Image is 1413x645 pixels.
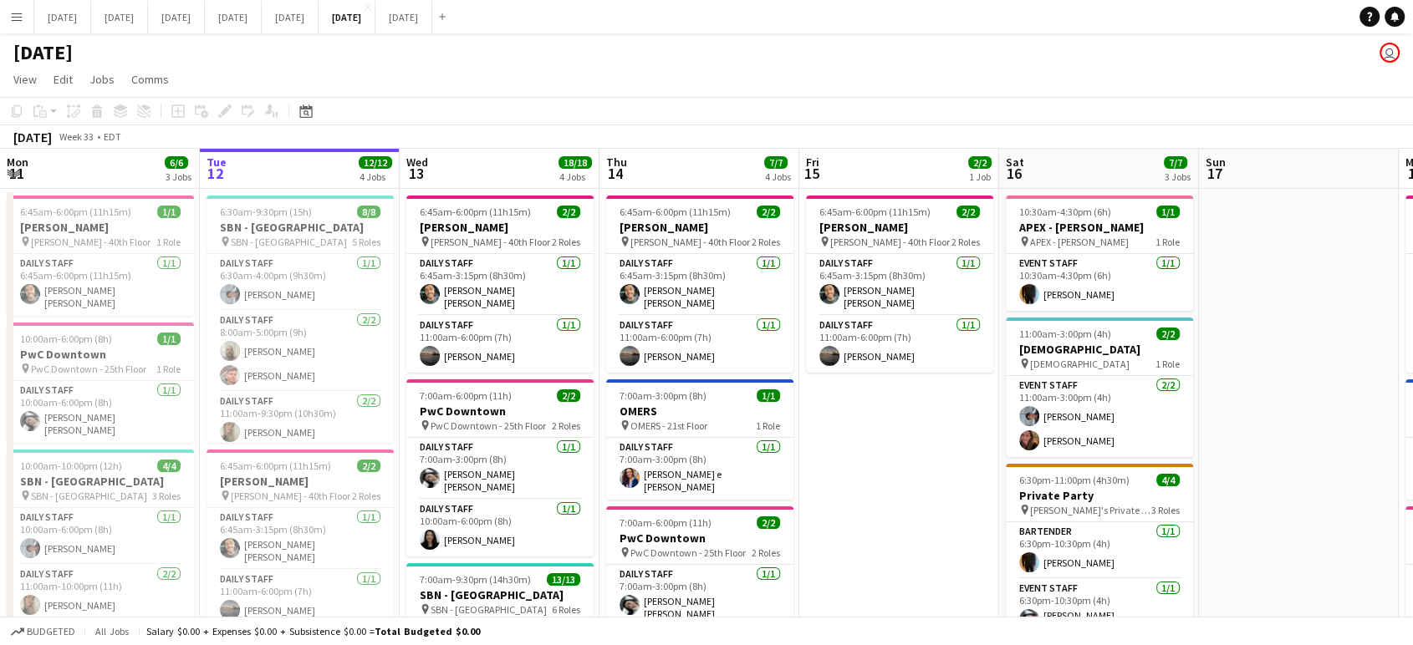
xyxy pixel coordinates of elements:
[7,347,194,362] h3: PwC Downtown
[757,516,780,529] span: 2/2
[406,379,594,556] app-job-card: 7:00am-6:00pm (11h)2/2PwC Downtown PwC Downtown - 25th Floor2 RolesDaily Staff1/17:00am-3:00pm (8...
[547,573,580,586] span: 13/13
[951,236,980,248] span: 2 Roles
[47,69,79,90] a: Edit
[406,316,594,373] app-card-role: Daily Staff1/111:00am-6:00pm (7h)[PERSON_NAME]
[1030,236,1129,248] span: APEX - [PERSON_NAME]
[207,311,394,392] app-card-role: Daily Staff2/28:00am-5:00pm (9h)[PERSON_NAME][PERSON_NAME]
[13,72,37,87] span: View
[1006,317,1193,457] app-job-card: 11:00am-3:00pm (4h)2/2[DEMOGRAPHIC_DATA] [DEMOGRAPHIC_DATA]1 RoleEvent Staff2/211:00am-3:00pm (4h...
[765,170,791,183] div: 4 Jobs
[205,1,262,33] button: [DATE]
[406,220,594,235] h3: [PERSON_NAME]
[431,236,550,248] span: [PERSON_NAME] - 40th Floor
[7,322,194,443] app-job-card: 10:00am-6:00pm (8h)1/1PwC Downtown PwC Downtown - 25th Floor1 RoleDaily Staff1/110:00am-6:00pm (8...
[969,170,991,183] div: 1 Job
[31,236,150,248] span: [PERSON_NAME] - 40th Floor
[92,625,132,637] span: All jobs
[152,490,181,502] span: 3 Roles
[406,254,594,316] app-card-role: Daily Staff1/16:45am-3:15pm (8h30m)[PERSON_NAME] [PERSON_NAME]
[207,196,394,443] div: 6:30am-9:30pm (15h)8/8SBN - [GEOGRAPHIC_DATA] SBN - [GEOGRAPHIC_DATA]5 RolesDaily Staff1/16:30am-...
[1380,43,1400,63] app-user-avatar: Jolanta Rokowski
[756,419,780,432] span: 1 Role
[1019,474,1130,486] span: 6:30pm-11:00pm (4h30m)
[1019,206,1111,218] span: 10:30am-4:30pm (6h)
[157,333,181,345] span: 1/1
[757,389,780,402] span: 1/1
[968,156,992,169] span: 2/2
[91,1,148,33] button: [DATE]
[1006,196,1193,311] div: 10:30am-4:30pm (6h)1/1APEX - [PERSON_NAME] APEX - [PERSON_NAME]1 RoleEvent Staff1/110:30am-4:30pm...
[431,603,547,616] span: SBN - [GEOGRAPHIC_DATA]
[156,236,181,248] span: 1 Role
[165,156,188,169] span: 6/6
[604,164,627,183] span: 14
[1155,358,1180,370] span: 1 Role
[157,206,181,218] span: 1/1
[1006,220,1193,235] h3: APEX - [PERSON_NAME]
[1006,254,1193,311] app-card-role: Event Staff1/110:30am-4:30pm (6h)[PERSON_NAME]
[1156,474,1180,486] span: 4/4
[31,490,147,502] span: SBN - [GEOGRAPHIC_DATA]
[7,220,194,235] h3: [PERSON_NAME]
[7,69,43,90] a: View
[1030,504,1151,516] span: [PERSON_NAME]'s Private Party
[1006,376,1193,457] app-card-role: Event Staff2/211:00am-3:00pm (4h)[PERSON_NAME][PERSON_NAME]
[146,625,480,637] div: Salary $0.00 + Expenses $0.00 + Subsistence $0.00 =
[360,170,391,183] div: 4 Jobs
[557,206,580,218] span: 2/2
[83,69,121,90] a: Jobs
[830,236,950,248] span: [PERSON_NAME] - 40th Floor
[131,72,169,87] span: Comms
[406,196,594,373] app-job-card: 6:45am-6:00pm (11h15m)2/2[PERSON_NAME] [PERSON_NAME] - 40th Floor2 RolesDaily Staff1/16:45am-3:15...
[1019,328,1111,340] span: 11:00am-3:00pm (4h)
[31,363,146,375] span: PwC Downtown - 25th Floor
[157,460,181,472] span: 4/4
[620,206,731,218] span: 6:45am-6:00pm (11h15m)
[20,206,131,218] span: 6:45am-6:00pm (11h15m)
[55,130,97,143] span: Week 33
[7,196,194,316] div: 6:45am-6:00pm (11h15m)1/1[PERSON_NAME] [PERSON_NAME] - 40th Floor1 RoleDaily Staff1/16:45am-6:00p...
[606,196,793,373] app-job-card: 6:45am-6:00pm (11h15m)2/2[PERSON_NAME] [PERSON_NAME] - 40th Floor2 RolesDaily Staff1/16:45am-3:15...
[559,170,591,183] div: 4 Jobs
[204,164,227,183] span: 12
[606,379,793,500] app-job-card: 7:00am-3:00pm (8h)1/1OMERS OMERS - 21st Floor1 RoleDaily Staff1/17:00am-3:00pm (8h)[PERSON_NAME] ...
[606,155,627,170] span: Thu
[166,170,191,183] div: 3 Jobs
[7,508,194,565] app-card-role: Daily Staff1/110:00am-6:00pm (8h)[PERSON_NAME]
[803,164,819,183] span: 15
[7,155,28,170] span: Mon
[207,570,394,627] app-card-role: Daily Staff1/111:00am-6:00pm (7h)[PERSON_NAME]
[207,254,394,311] app-card-role: Daily Staff1/16:30am-4:00pm (9h30m)[PERSON_NAME]
[757,206,780,218] span: 2/2
[431,419,546,432] span: PwC Downtown - 25th Floor
[207,220,394,235] h3: SBN - [GEOGRAPHIC_DATA]
[406,587,594,602] h3: SBN - [GEOGRAPHIC_DATA]
[104,130,121,143] div: EDT
[8,622,78,641] button: Budgeted
[207,392,394,473] app-card-role: Daily Staff2/211:00am-9:30pm (10h30m)[PERSON_NAME]
[207,449,394,627] app-job-card: 6:45am-6:00pm (11h15m)2/2[PERSON_NAME] [PERSON_NAME] - 40th Floor2 RolesDaily Staff1/16:45am-3:15...
[1006,488,1193,503] h3: Private Party
[606,438,793,500] app-card-role: Daily Staff1/17:00am-3:00pm (8h)[PERSON_NAME] e [PERSON_NAME]
[156,363,181,375] span: 1 Role
[1156,328,1180,340] span: 2/2
[13,40,73,65] h1: [DATE]
[54,72,73,87] span: Edit
[620,516,712,529] span: 7:00am-6:00pm (11h)
[630,546,746,559] span: PwC Downtown - 25th Floor
[1165,170,1191,183] div: 3 Jobs
[1030,358,1130,370] span: [DEMOGRAPHIC_DATA]
[420,573,531,586] span: 7:00am-9:30pm (14h30m)
[1206,155,1226,170] span: Sun
[207,474,394,489] h3: [PERSON_NAME]
[406,438,594,500] app-card-role: Daily Staff1/17:00am-3:00pm (8h)[PERSON_NAME] [PERSON_NAME]
[1156,206,1180,218] span: 1/1
[406,500,594,556] app-card-role: Daily Staff1/110:00am-6:00pm (8h)[PERSON_NAME]
[1164,156,1187,169] span: 7/7
[806,196,993,373] app-job-card: 6:45am-6:00pm (11h15m)2/2[PERSON_NAME] [PERSON_NAME] - 40th Floor2 RolesDaily Staff1/16:45am-3:15...
[606,316,793,373] app-card-role: Daily Staff1/111:00am-6:00pm (7h)[PERSON_NAME]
